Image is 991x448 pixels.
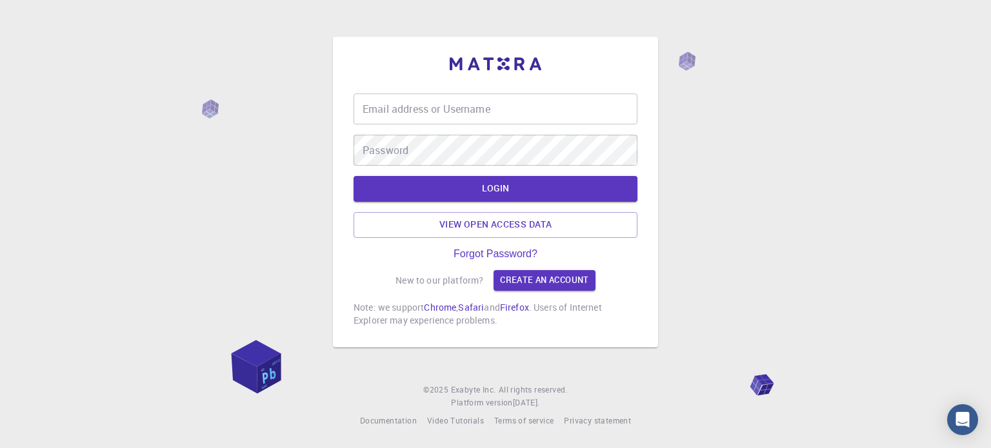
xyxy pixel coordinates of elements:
button: LOGIN [354,176,637,202]
a: Exabyte Inc. [451,384,496,396]
span: All rights reserved. [499,384,568,396]
span: [DATE] . [513,397,540,407]
span: © 2025 [423,384,450,396]
a: Terms of service [494,414,554,427]
p: Note: we support , and . Users of Internet Explorer may experience problems. [354,301,637,327]
span: Video Tutorials [427,415,484,425]
div: Open Intercom Messenger [947,404,978,435]
a: Documentation [360,414,417,427]
span: Privacy statement [564,415,631,425]
a: Privacy statement [564,414,631,427]
a: Video Tutorials [427,414,484,427]
span: Documentation [360,415,417,425]
span: Exabyte Inc. [451,384,496,394]
a: Chrome [424,301,456,313]
span: Platform version [451,396,512,409]
a: Safari [458,301,484,313]
a: View open access data [354,212,637,238]
span: Terms of service [494,415,554,425]
p: New to our platform? [395,274,483,287]
a: Firefox [500,301,529,313]
a: Create an account [494,270,595,291]
a: Forgot Password? [454,248,537,260]
a: [DATE]. [513,396,540,409]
